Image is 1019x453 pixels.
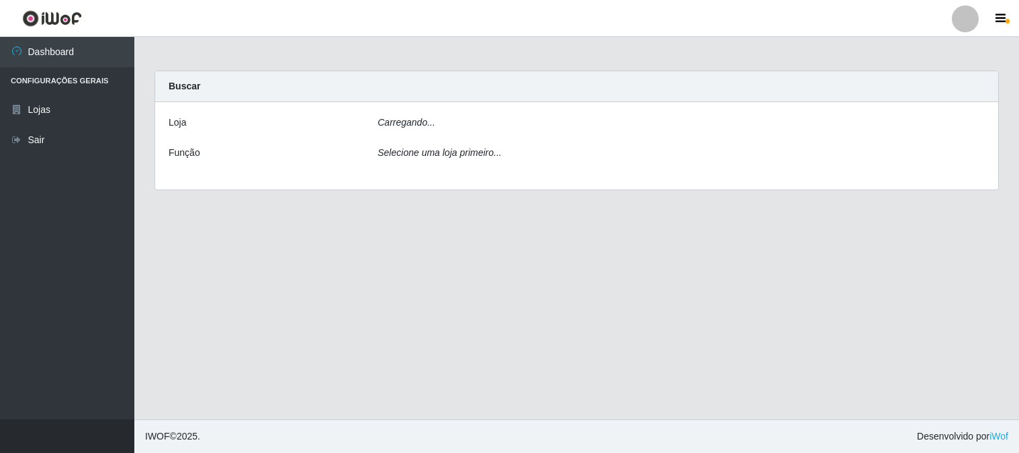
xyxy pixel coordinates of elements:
[169,81,200,91] strong: Buscar
[169,116,186,130] label: Loja
[145,429,200,444] span: © 2025 .
[378,117,435,128] i: Carregando...
[378,147,501,158] i: Selecione uma loja primeiro...
[22,10,82,27] img: CoreUI Logo
[917,429,1008,444] span: Desenvolvido por
[169,146,200,160] label: Função
[989,431,1008,442] a: iWof
[145,431,170,442] span: IWOF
